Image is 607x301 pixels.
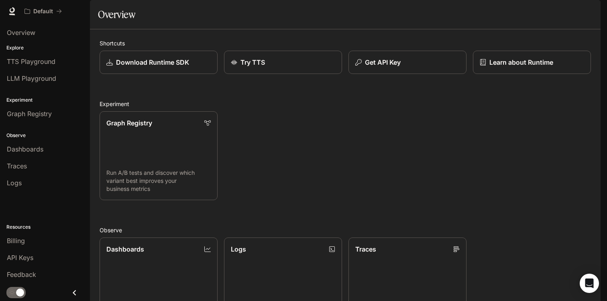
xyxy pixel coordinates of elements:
p: Dashboards [106,244,144,254]
p: Learn about Runtime [489,57,553,67]
p: Logs [231,244,246,254]
a: Download Runtime SDK [100,51,218,74]
button: All workspaces [21,3,65,19]
button: Get API Key [348,51,466,74]
a: Learn about Runtime [473,51,591,74]
h2: Observe [100,226,591,234]
p: Try TTS [240,57,265,67]
h2: Shortcuts [100,39,591,47]
p: Default [33,8,53,15]
p: Run A/B tests and discover which variant best improves your business metrics [106,169,211,193]
p: Graph Registry [106,118,152,128]
h1: Overview [98,6,135,23]
h2: Experiment [100,100,591,108]
a: Try TTS [224,51,342,74]
p: Download Runtime SDK [116,57,189,67]
div: Open Intercom Messenger [580,274,599,293]
p: Traces [355,244,376,254]
p: Get API Key [365,57,401,67]
a: Graph RegistryRun A/B tests and discover which variant best improves your business metrics [100,111,218,200]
